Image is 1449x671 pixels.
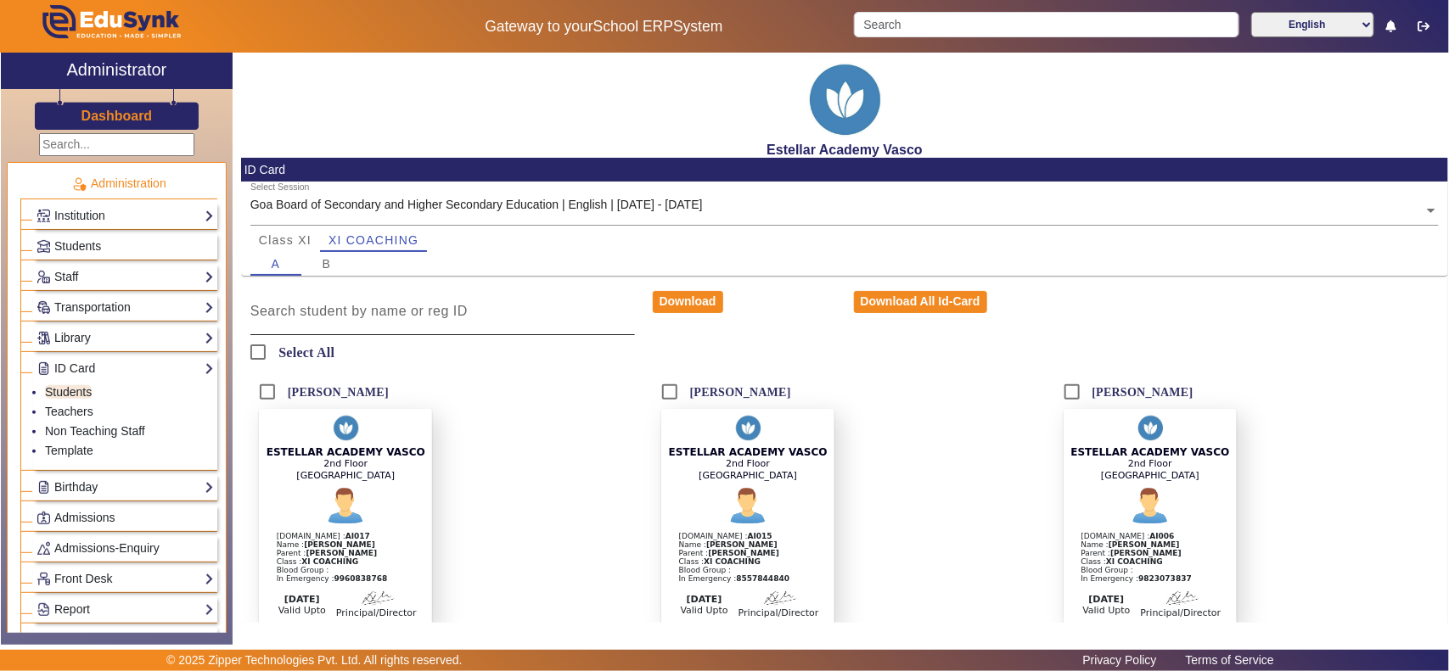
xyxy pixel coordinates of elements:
[704,557,761,566] b: XI COACHING
[653,291,723,313] button: Download
[45,424,145,438] a: Non Teaching Staff
[733,409,763,447] img: 8ZI2TQAAAAZJREFUAwDx54mi9ow9TwAAAABJRU5ErkJggg==
[272,258,281,270] span: A
[301,557,358,566] b: XI COACHING
[706,540,778,549] b: [PERSON_NAME]
[323,258,332,270] span: B
[854,291,987,313] button: Download All Id-Card
[331,409,361,447] img: 8ZI2TQAAAAZJREFUAwDx54mi9ow9TwAAAABJRU5ErkJggg==
[37,237,214,256] a: Students
[277,549,377,557] span: Parent :
[37,539,214,558] a: Admissions-Enquiry
[802,57,887,142] img: 8ZI2TQAAAAZJREFUAwDx54mi9ow9TwAAAABJRU5ErkJggg==
[54,511,115,524] span: Admissions
[259,234,312,246] span: Class XI
[1141,607,1222,618] div: Principal/Director
[1071,446,1230,458] span: ESTELLAR ACADEMY VASCO
[1,53,233,89] a: Administrator
[250,181,309,194] div: Select Session
[1106,557,1163,566] b: XI COACHING
[267,458,425,480] div: 2nd Floor [GEOGRAPHIC_DATA]
[1109,540,1180,549] b: [PERSON_NAME]
[241,158,1448,182] mat-card-header: ID Card
[1081,557,1163,566] span: Class :
[45,444,93,457] a: Template
[593,18,673,35] span: School ERP
[20,175,217,193] p: Administration
[45,405,93,418] a: Teachers
[1110,549,1182,557] b: [PERSON_NAME]
[277,566,329,574] span: Blood Group :
[1089,385,1193,400] label: [PERSON_NAME]
[722,481,773,532] img: Profile
[54,541,160,555] span: Admissions-Enquiry
[372,18,836,36] h5: Gateway to your System
[306,549,378,557] b: [PERSON_NAME]
[45,385,92,399] a: Students
[241,142,1448,158] h2: Estellar Academy Vasco
[669,458,828,480] div: 2nd Floor [GEOGRAPHIC_DATA]
[166,651,463,669] p: © 2025 Zipper Technologies Pvt. Ltd. All rights reserved.
[1071,458,1230,480] div: 2nd Floor [GEOGRAPHIC_DATA]
[250,301,635,322] input: Search student by name or reg ID
[54,633,104,646] span: Inventory
[1125,481,1176,532] img: Profile
[708,549,779,557] b: [PERSON_NAME]
[739,607,819,618] div: Principal/Director
[1075,649,1165,671] a: Privacy Policy
[737,574,790,583] b: 8557844840
[345,532,370,540] b: AI017
[37,542,50,555] img: Behavior-reports.png
[71,176,87,192] img: Administration.png
[37,240,50,253] img: Students.png
[1138,574,1192,583] b: 9823073837
[267,446,425,458] span: ESTELLAR ACADEMY VASCO
[1081,566,1134,574] span: Blood Group :
[329,234,418,246] span: XI COACHING
[37,508,214,528] a: Admissions
[670,605,739,616] div: Valid Upto
[679,557,761,566] span: Class :
[687,385,791,400] label: [PERSON_NAME]
[669,446,828,458] span: ESTELLAR ACADEMY VASCO
[679,549,779,557] span: Parent :
[81,107,154,125] a: Dashboard
[278,344,334,361] h6: Select All
[54,239,101,253] span: Students
[1177,649,1283,671] a: Terms of Service
[277,557,358,566] span: Class :
[679,566,732,574] span: Blood Group :
[336,607,417,618] div: Principal/Director
[37,630,214,650] a: Inventory
[1081,549,1182,557] span: Parent :
[1136,409,1165,447] img: 8ZI2TQAAAAZJREFUAwDx54mi9ow9TwAAAABJRU5ErkJggg==
[320,481,371,532] img: Profile
[37,512,50,524] img: Admissions.png
[39,133,194,156] input: Search...
[687,594,722,605] b: [DATE]
[304,540,375,549] b: [PERSON_NAME]
[1080,532,1230,583] div: [DOMAIN_NAME] : Name : In Emergency :
[1089,594,1125,605] b: [DATE]
[81,108,153,124] h3: Dashboard
[267,605,337,616] div: Valid Upto
[66,59,166,80] h2: Administrator
[1150,532,1175,540] b: AI006
[334,574,388,583] b: 9960838768
[1072,605,1142,616] div: Valid Upto
[748,532,772,540] b: AI015
[284,385,389,400] label: [PERSON_NAME]
[677,532,828,583] div: [DOMAIN_NAME] : Name : In Emergency :
[854,12,1238,37] input: Search
[284,594,320,605] b: [DATE]
[250,196,703,214] div: Goa Board of Secondary and Higher Secondary Education | English | [DATE] - [DATE]
[275,532,425,583] div: [DOMAIN_NAME] : Name : In Emergency :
